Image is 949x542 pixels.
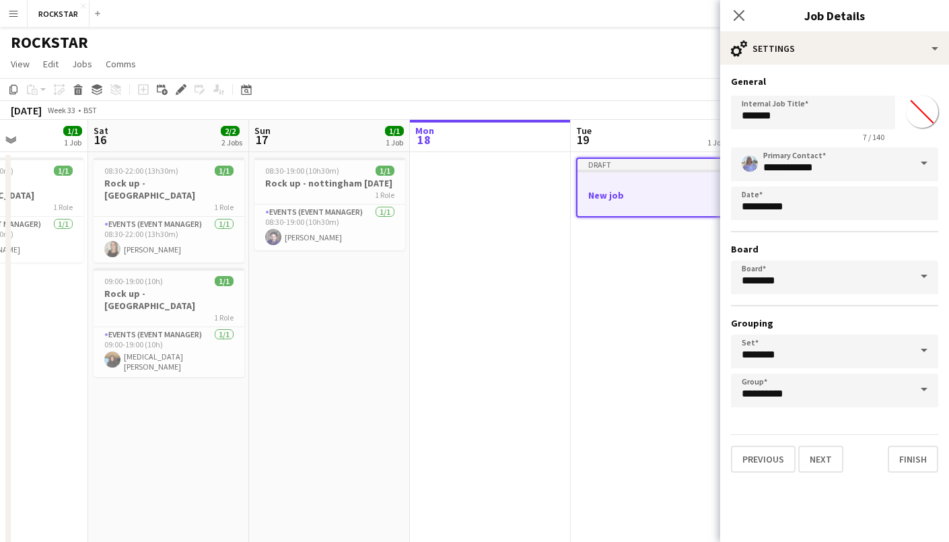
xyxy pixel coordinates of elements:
span: Edit [43,58,59,70]
span: Comms [106,58,136,70]
app-job-card: 09:00-19:00 (10h)1/1Rock up - [GEOGRAPHIC_DATA]1 RoleEvents (Event Manager)1/109:00-19:00 (10h)[M... [94,268,244,377]
span: Sat [94,125,108,137]
app-job-card: DraftNew job [576,158,727,217]
span: 1 Role [375,190,394,200]
h3: Rock up - nottingham [DATE] [254,177,405,189]
div: 2 Jobs [221,137,242,147]
button: Next [798,446,843,473]
a: Edit [38,55,64,73]
span: Jobs [72,58,92,70]
button: Finish [888,446,938,473]
div: Settings [720,32,949,65]
span: Mon [415,125,434,137]
a: Jobs [67,55,98,73]
span: 08:30-22:00 (13h30m) [104,166,178,176]
div: Draft [577,159,726,170]
app-job-card: 08:30-22:00 (13h30m)1/1Rock up -[GEOGRAPHIC_DATA]1 RoleEvents (Event Manager)1/108:30-22:00 (13h3... [94,158,244,263]
span: 1/1 [54,166,73,176]
span: 1 Role [214,202,234,212]
span: 1/1 [63,126,82,136]
span: 1 Role [53,202,73,212]
app-job-card: 08:30-19:00 (10h30m)1/1Rock up - nottingham [DATE]1 RoleEvents (Event Manager)1/108:30-19:00 (10h... [254,158,405,250]
h3: Rock up -[GEOGRAPHIC_DATA] [94,177,244,201]
span: View [11,58,30,70]
a: Comms [100,55,141,73]
span: 16 [92,132,108,147]
h3: General [731,75,938,88]
span: 17 [252,132,271,147]
span: 19 [574,132,592,147]
span: 1/1 [215,276,234,286]
div: BST [83,105,97,115]
a: View [5,55,35,73]
span: 7 / 140 [852,132,895,142]
span: 18 [413,132,434,147]
span: 09:00-19:00 (10h) [104,276,163,286]
div: [DATE] [11,104,42,117]
span: 1 Role [214,312,234,323]
button: Previous [731,446,796,473]
app-card-role: Events (Event Manager)1/108:30-22:00 (13h30m)[PERSON_NAME] [94,217,244,263]
span: Sun [254,125,271,137]
div: 1 Job [707,137,725,147]
span: Tue [576,125,592,137]
h3: Rock up - [GEOGRAPHIC_DATA] [94,287,244,312]
div: 1 Job [64,137,81,147]
span: 1/1 [385,126,404,136]
button: ROCKSTAR [28,1,90,27]
app-card-role: Events (Event Manager)1/109:00-19:00 (10h)[MEDICAL_DATA][PERSON_NAME] [94,327,244,377]
span: 1/1 [376,166,394,176]
h1: ROCKSTAR [11,32,88,53]
div: 1 Job [386,137,403,147]
span: 08:30-19:00 (10h30m) [265,166,339,176]
span: 1/1 [215,166,234,176]
span: 2/2 [221,126,240,136]
h3: Board [731,243,938,255]
h3: Grouping [731,317,938,329]
h3: Job Details [720,7,949,24]
span: Week 33 [44,105,78,115]
h3: New job [577,189,726,201]
app-card-role: Events (Event Manager)1/108:30-19:00 (10h30m)[PERSON_NAME] [254,205,405,250]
